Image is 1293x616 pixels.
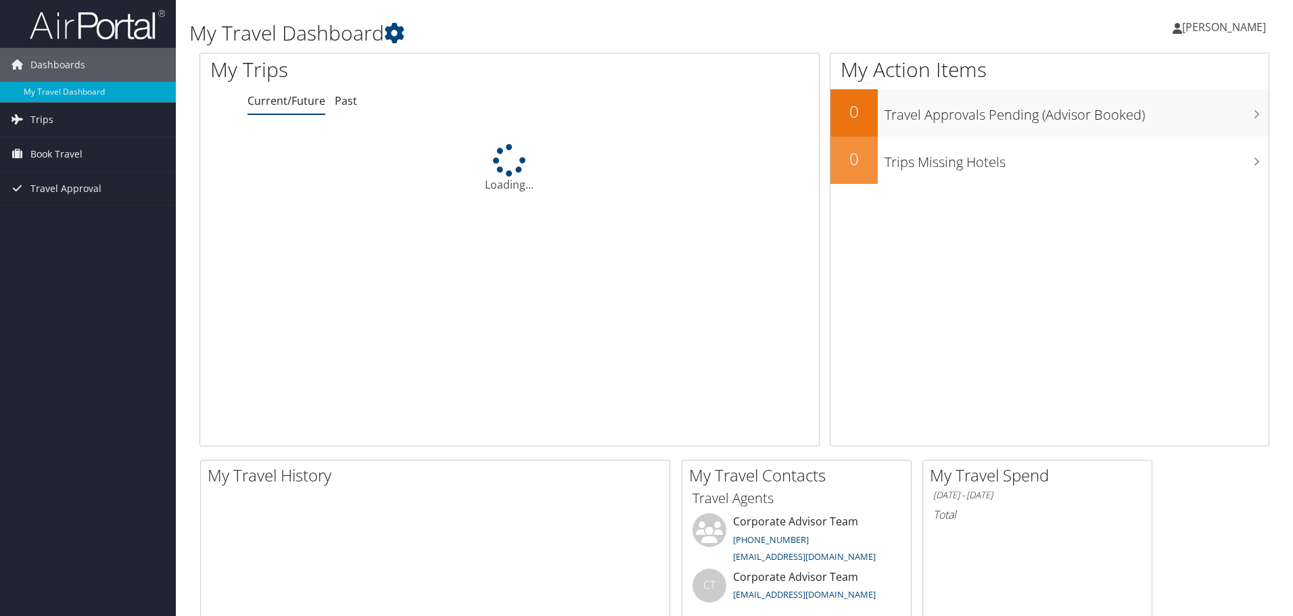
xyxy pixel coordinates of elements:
[210,55,551,84] h1: My Trips
[830,137,1269,184] a: 0Trips Missing Hotels
[686,569,908,613] li: Corporate Advisor Team
[1182,20,1266,34] span: [PERSON_NAME]
[1173,7,1279,47] a: [PERSON_NAME]
[830,100,878,123] h2: 0
[830,55,1269,84] h1: My Action Items
[830,147,878,170] h2: 0
[689,464,911,487] h2: My Travel Contacts
[692,569,726,602] div: CT
[335,93,357,108] a: Past
[933,507,1142,522] h6: Total
[686,513,908,569] li: Corporate Advisor Team
[733,534,809,546] a: [PHONE_NUMBER]
[733,588,876,600] a: [EMAIL_ADDRESS][DOMAIN_NAME]
[208,464,669,487] h2: My Travel History
[30,9,165,41] img: airportal-logo.png
[885,99,1269,124] h3: Travel Approvals Pending (Advisor Booked)
[200,144,819,193] div: Loading...
[692,489,901,508] h3: Travel Agents
[30,48,85,82] span: Dashboards
[830,89,1269,137] a: 0Travel Approvals Pending (Advisor Booked)
[248,93,325,108] a: Current/Future
[189,19,916,47] h1: My Travel Dashboard
[885,146,1269,172] h3: Trips Missing Hotels
[933,489,1142,502] h6: [DATE] - [DATE]
[30,137,83,171] span: Book Travel
[30,172,101,206] span: Travel Approval
[733,550,876,563] a: [EMAIL_ADDRESS][DOMAIN_NAME]
[30,103,53,137] span: Trips
[930,464,1152,487] h2: My Travel Spend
